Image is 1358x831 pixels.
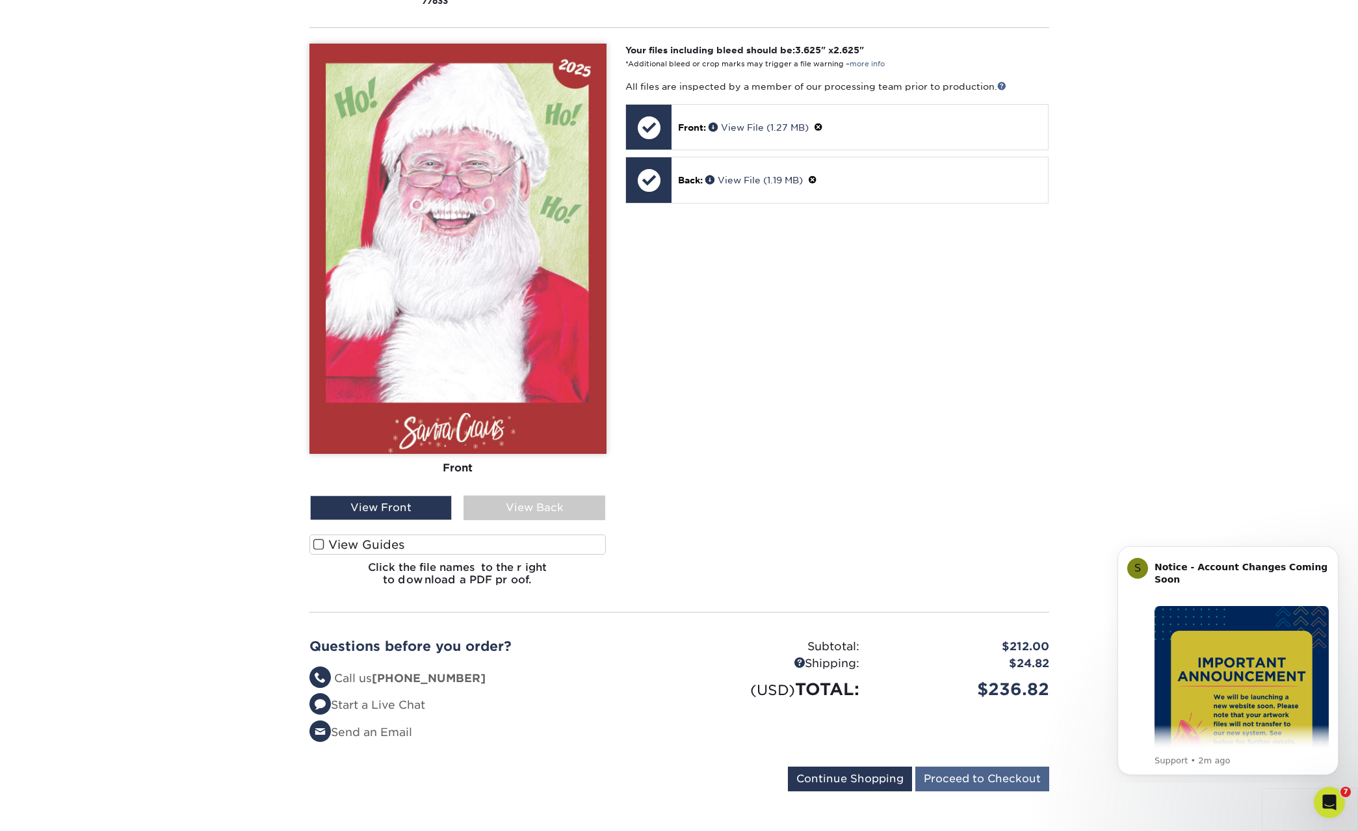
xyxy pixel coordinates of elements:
[309,726,412,739] a: Send an Email
[625,45,864,55] strong: Your files including bleed should be: " x "
[788,767,912,791] input: Continue Shopping
[309,534,607,555] label: View Guides
[309,639,670,654] h2: Questions before you order?
[625,60,885,68] small: *Additional bleed or crop marks may trigger a file warning –
[869,639,1059,655] div: $212.00
[869,677,1059,702] div: $236.82
[795,45,821,55] span: 3.625
[1098,534,1358,783] iframe: Intercom notifications message
[1340,787,1351,797] span: 7
[309,561,607,596] h6: Click the file names to the right to download a PDF proof.
[915,767,1049,791] input: Proceed to Checkout
[850,60,885,68] a: more info
[309,670,670,687] li: Call us
[709,122,809,133] a: View File (1.27 MB)
[309,454,607,482] div: Front
[372,672,486,685] strong: [PHONE_NUMBER]
[750,681,795,698] small: (USD)
[869,655,1059,672] div: $24.82
[679,639,869,655] div: Subtotal:
[1314,787,1345,818] iframe: Intercom live chat
[464,495,605,520] div: View Back
[833,45,859,55] span: 2.625
[625,80,1049,93] p: All files are inspected by a member of our processing team prior to production.
[310,495,452,520] div: View Front
[678,175,703,185] span: Back:
[678,122,706,133] span: Front:
[309,698,425,711] a: Start a Live Chat
[679,655,869,672] div: Shipping:
[705,175,803,185] a: View File (1.19 MB)
[679,677,869,702] div: TOTAL:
